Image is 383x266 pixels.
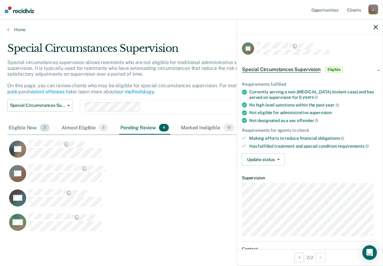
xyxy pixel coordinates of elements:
[7,213,330,237] div: CaseloadOpportunityCell-876DQ
[249,143,378,149] div: Has fulfilled treatment and special condition
[242,175,378,181] dt: Supervision
[249,102,378,108] div: No high level sanctions within the past
[318,136,344,141] span: obligations
[30,89,73,95] a: violent offenses list
[7,140,330,164] div: CaseloadOpportunityCell-8364J
[7,42,352,59] div: Special Circumstances Supervision
[249,110,378,115] div: Not eligible for administrative
[10,103,65,108] span: Special Circumstances Supervision
[119,121,170,135] div: Pending Review
[242,66,321,73] span: Special Circumstances Supervision
[99,124,108,132] span: 2
[116,89,154,95] a: our methodology
[223,124,234,132] span: 10
[7,189,330,213] div: CaseloadOpportunityCell-691HC
[294,253,304,262] button: Previous Opportunity
[310,110,332,115] span: supervision
[7,121,51,135] div: Eligible Now
[242,128,378,133] div: Requirements for agents to check
[7,83,348,94] a: supervision levels policy
[242,153,285,166] button: Update status
[297,118,319,123] span: offender
[7,59,348,95] p: Special circumstances supervision allows reentrants who are not eligible for traditional administ...
[316,253,325,262] button: Next Opportunity
[159,124,169,132] span: 4
[40,124,49,132] span: 2
[5,6,34,13] img: Recidiviz
[325,102,339,107] span: year
[249,89,378,100] div: Currently serving a non-[MEDICAL_DATA] (violent case) and has served on supervision for 5
[237,249,383,265] div: 2 / 2
[242,246,378,252] dt: Contact
[249,135,378,141] div: Making efforts to reduce financial
[237,60,383,79] div: Special Circumstances SupervisionEligible
[368,5,378,14] div: c
[7,164,330,189] div: CaseloadOpportunityCell-344GQ
[242,82,378,87] div: Requirements fulfilled
[325,66,343,73] span: Eligible
[303,95,318,99] span: years
[180,121,235,135] div: Marked Ineligible
[249,118,378,123] div: Not designated as a sex
[7,27,376,32] a: Home
[60,121,109,135] div: Almost Eligible
[362,245,377,260] div: Open Intercom Messenger
[338,144,369,149] span: requirements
